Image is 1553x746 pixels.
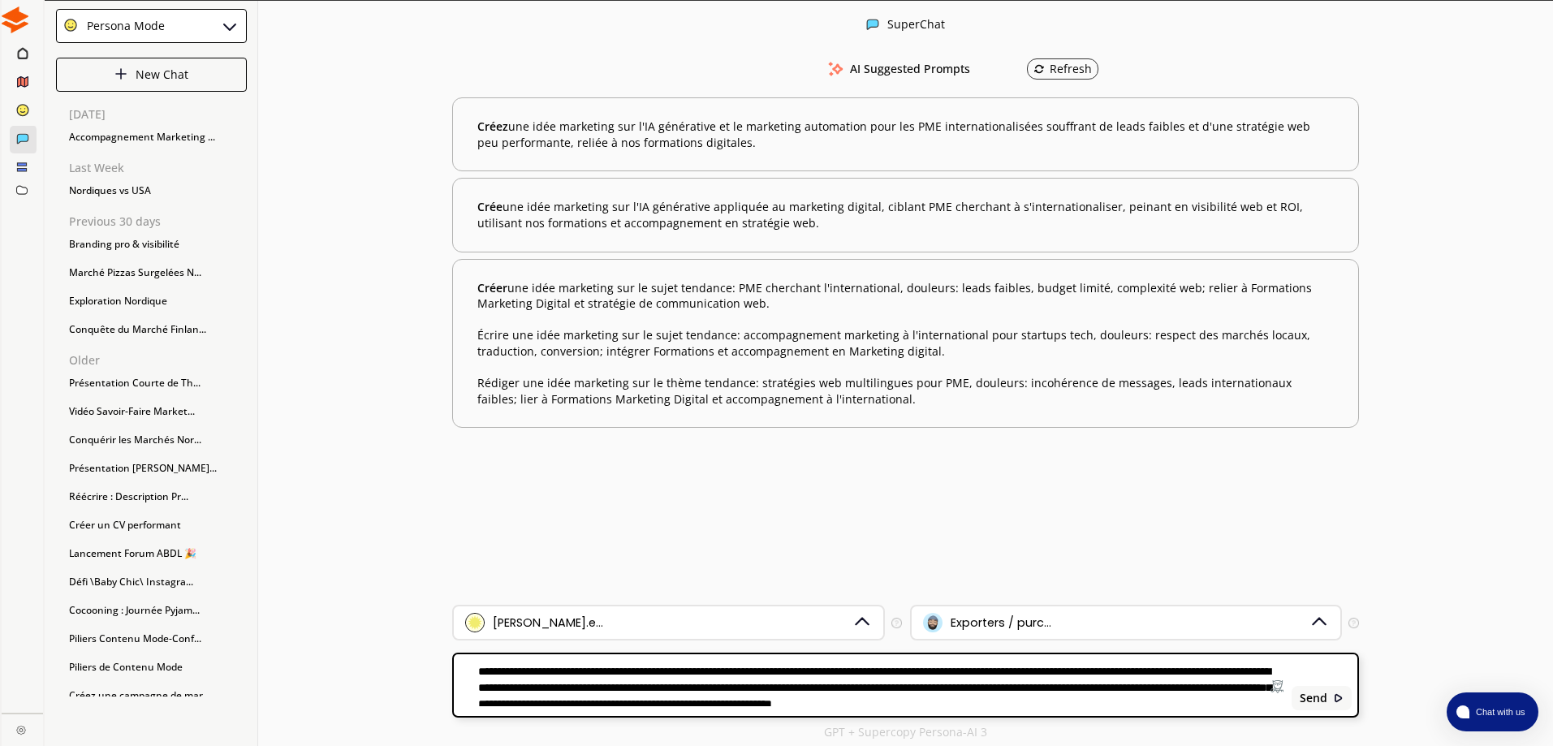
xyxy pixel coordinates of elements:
b: une idée marketing sur l'IA générative et le marketing automation pour les PME internationalisées... [477,119,1334,150]
img: AI Suggested Prompts [826,62,846,76]
div: Domaine [84,96,125,106]
img: Close [63,18,78,32]
div: v 4.0.25 [45,26,80,39]
div: Piliers de Contenu Mode [61,655,252,679]
span: Crée [477,199,503,214]
img: website_grey.svg [26,42,39,55]
div: Lancement Forum ABDL 🎉 [61,541,252,566]
div: Présentation Courte de Th... [61,371,252,395]
p: Last Week [69,162,252,175]
div: Conquête du Marché Finlan... [61,317,252,342]
div: Mots-clés [202,96,248,106]
img: Close [1333,692,1344,704]
span: Créez [477,119,508,134]
div: Créer un CV performant [61,513,252,537]
img: Brand Icon [465,613,485,632]
img: tab_domain_overview_orange.svg [66,94,79,107]
div: Conquérir les Marchés Nor... [61,428,252,452]
b: une idée marketing sur l'IA générative appliquée au marketing digital, ciblant PME cherchant à s'... [477,199,1334,231]
div: Nordiques vs USA [61,179,252,203]
span: Chat with us [1469,705,1529,718]
img: Dropdown Icon [852,612,873,633]
button: atlas-launcher [1447,692,1538,731]
img: Close [114,67,127,80]
img: Tooltip Icon [1348,618,1359,628]
img: Close [2,6,28,33]
div: [PERSON_NAME].e... [493,616,603,629]
b: Send [1300,692,1327,705]
div: Refresh [1033,63,1092,75]
p: GPT + Supercopy Persona-AI 3 [824,726,987,739]
div: Exploration Nordique [61,289,252,313]
div: Cocooning : Journée Pyjam... [61,598,252,623]
p: New Chat [136,68,188,81]
img: Close [16,725,26,735]
img: logo_orange.svg [26,26,39,39]
div: Branding pro & visibilité [61,232,252,257]
b: une idée marketing sur le sujet tendance: PME cherchant l'international, douleurs: leads faibles,... [477,280,1334,407]
div: Piliers Contenu Mode-Conf... [61,627,252,651]
div: Réécrire : Description Pr... [61,485,252,509]
p: [DATE] [69,108,252,121]
img: tab_keywords_by_traffic_grey.svg [184,94,197,107]
div: Défi \Baby Chic\ Instagra... [61,570,252,594]
div: Accompagnement Marketing ... [61,125,252,149]
h3: AI Suggested Prompts [850,57,970,81]
img: Dropdown Icon [1309,612,1330,633]
span: Créer [477,280,507,295]
div: Présentation [PERSON_NAME]... [61,456,252,481]
div: Persona Mode [81,19,165,32]
a: Close [2,714,43,742]
div: Créez une campagne de mar... [61,683,252,708]
p: Older [69,354,252,367]
img: Close [866,18,879,31]
img: Refresh [1033,63,1045,75]
img: Close [220,16,239,36]
div: Vidéo Savoir-Faire Market... [61,399,252,424]
div: Exporters / purc... [951,616,1051,629]
img: Tooltip Icon [891,618,902,628]
div: SuperChat [887,18,945,33]
div: Domaine: [URL] [42,42,120,55]
img: Audience Icon [923,613,943,632]
p: Previous 30 days [69,215,252,228]
div: Marché Pizzas Surgelées N... [61,261,252,285]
